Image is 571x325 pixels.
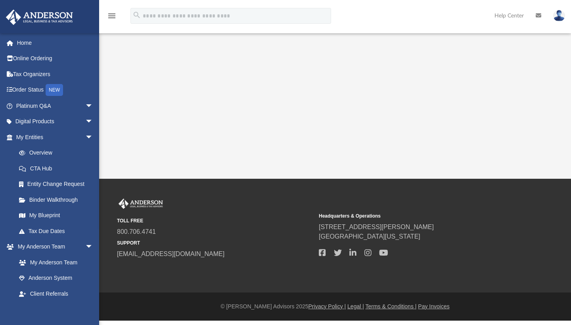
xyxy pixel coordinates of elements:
[366,303,417,310] a: Terms & Conditions |
[6,239,101,255] a: My Anderson Teamarrow_drop_down
[117,239,313,247] small: SUPPORT
[347,303,364,310] a: Legal |
[11,254,97,270] a: My Anderson Team
[117,250,224,257] a: [EMAIL_ADDRESS][DOMAIN_NAME]
[132,11,141,19] i: search
[6,66,105,82] a: Tax Organizers
[11,145,105,161] a: Overview
[11,208,101,224] a: My Blueprint
[319,233,420,240] a: [GEOGRAPHIC_DATA][US_STATE]
[553,10,565,21] img: User Pic
[107,15,117,21] a: menu
[6,51,105,67] a: Online Ordering
[46,84,63,96] div: NEW
[99,302,571,311] div: © [PERSON_NAME] Advisors 2025
[4,10,75,25] img: Anderson Advisors Platinum Portal
[85,129,101,145] span: arrow_drop_down
[11,176,105,192] a: Entity Change Request
[6,129,105,145] a: My Entitiesarrow_drop_down
[6,35,105,51] a: Home
[107,11,117,21] i: menu
[6,114,105,130] a: Digital Productsarrow_drop_down
[11,286,101,302] a: Client Referrals
[418,303,449,310] a: Pay Invoices
[11,192,105,208] a: Binder Walkthrough
[85,98,101,114] span: arrow_drop_down
[117,199,165,209] img: Anderson Advisors Platinum Portal
[6,98,105,114] a: Platinum Q&Aarrow_drop_down
[117,228,156,235] a: 800.706.4741
[6,82,105,98] a: Order StatusNEW
[11,270,101,286] a: Anderson System
[319,224,434,230] a: [STREET_ADDRESS][PERSON_NAME]
[11,161,105,176] a: CTA Hub
[85,114,101,130] span: arrow_drop_down
[319,212,515,220] small: Headquarters & Operations
[85,239,101,255] span: arrow_drop_down
[308,303,346,310] a: Privacy Policy |
[11,223,105,239] a: Tax Due Dates
[117,217,313,224] small: TOLL FREE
